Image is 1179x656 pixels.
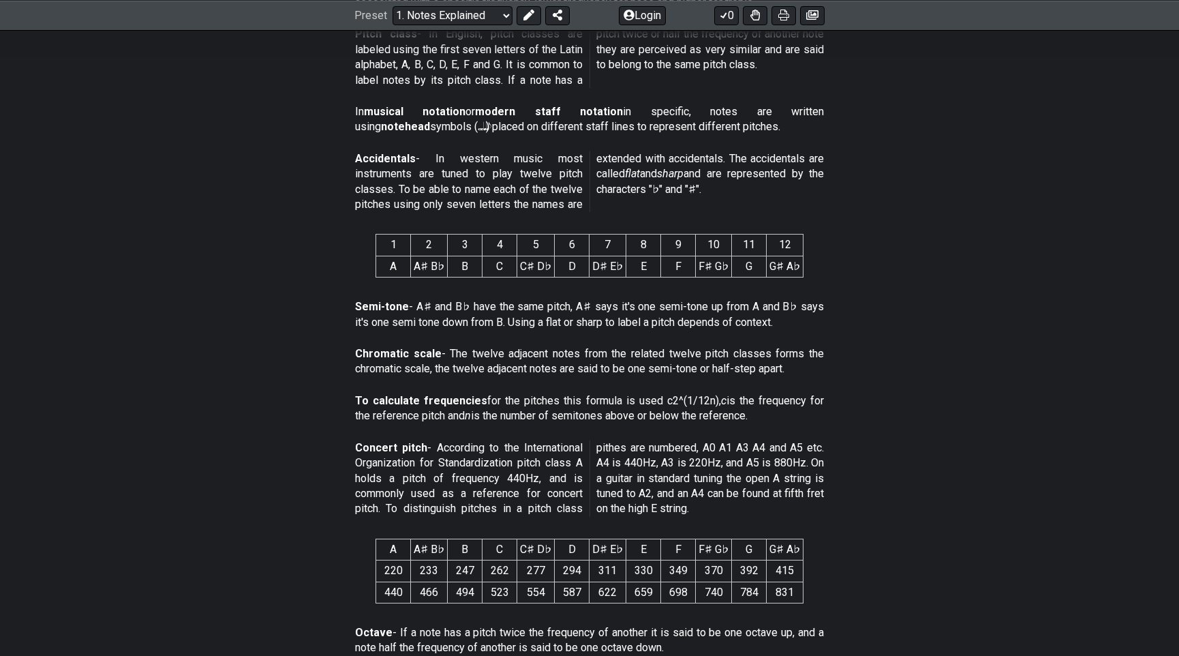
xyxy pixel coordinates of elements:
[465,409,471,422] em: n
[714,5,739,25] button: 0
[661,256,696,277] td: F
[411,539,448,560] th: A♯ B♭
[355,152,416,165] strong: Accidentals
[364,105,465,118] strong: musical notation
[448,256,483,277] td: B
[661,561,696,582] td: 349
[767,539,803,560] th: G♯ A♭
[589,539,626,560] th: D♯ E♭
[376,539,411,560] th: A
[696,539,732,560] th: F♯ G♭
[517,256,555,277] td: C♯ D♭
[696,235,732,256] th: 10
[355,347,442,360] strong: Chromatic scale
[696,561,732,582] td: 370
[517,539,555,560] th: C♯ D♭
[732,561,767,582] td: 392
[355,104,824,135] p: In or in specific, notes are written using symbols (𝅝 𝅗𝅥 𝅘𝅥 𝅘𝅥𝅮) placed on different staff lines to r...
[589,235,626,256] th: 7
[475,105,623,118] strong: modern staff notation
[732,235,767,256] th: 11
[555,256,589,277] td: D
[771,5,796,25] button: Print
[661,539,696,560] th: F
[376,256,411,277] td: A
[355,441,427,454] strong: Concert pitch
[743,5,767,25] button: Toggle Dexterity for all fretkits
[483,256,517,277] td: C
[411,582,448,603] td: 466
[355,27,417,40] strong: Pitch class
[483,582,517,603] td: 523
[376,235,411,256] th: 1
[448,539,483,560] th: B
[355,441,824,517] p: - According to the International Organization for Standardization pitch class A holds a pitch of ...
[555,561,589,582] td: 294
[800,5,825,25] button: Create image
[767,561,803,582] td: 415
[355,151,824,213] p: - In western music most instruments are tuned to play twelve pitch classes. To be able to name ea...
[767,582,803,603] td: 831
[448,582,483,603] td: 494
[555,539,589,560] th: D
[355,393,824,424] p: for the pitches this formula is used c2^(1/12n), is the frequency for the reference pitch and is ...
[355,299,824,330] p: - A♯ and B♭ have the same pitch, A♯ says it's one semi-tone up from A and B♭ says it's one semi t...
[657,167,684,180] em: sharp
[355,626,393,639] strong: Octave
[626,561,661,582] td: 330
[589,582,626,603] td: 622
[355,625,824,656] p: - If a note has a pitch twice the frequency of another it is said to be one octave up, and a note...
[625,167,640,180] em: flat
[767,235,803,256] th: 12
[354,9,387,22] span: Preset
[483,235,517,256] th: 4
[411,256,448,277] td: A♯ B♭
[626,256,661,277] td: E
[381,120,430,133] strong: notehead
[696,256,732,277] td: F♯ G♭
[448,561,483,582] td: 247
[483,539,517,560] th: C
[619,5,666,25] button: Login
[589,561,626,582] td: 311
[393,5,512,25] select: Preset
[517,5,541,25] button: Edit Preset
[376,561,411,582] td: 220
[661,582,696,603] td: 698
[355,27,824,88] p: - In English, pitch classes are labeled using the first seven letters of the Latin alphabet, A, B...
[411,235,448,256] th: 2
[517,235,555,256] th: 5
[555,235,589,256] th: 6
[626,235,661,256] th: 8
[661,235,696,256] th: 9
[517,582,555,603] td: 554
[696,582,732,603] td: 740
[448,235,483,256] th: 3
[411,561,448,582] td: 233
[555,582,589,603] td: 587
[721,394,726,407] em: c
[355,300,409,313] strong: Semi-tone
[355,394,487,407] strong: To calculate frequencies
[626,539,661,560] th: E
[732,582,767,603] td: 784
[589,256,626,277] td: D♯ E♭
[545,5,570,25] button: Share Preset
[376,582,411,603] td: 440
[517,561,555,582] td: 277
[732,256,767,277] td: G
[483,561,517,582] td: 262
[626,582,661,603] td: 659
[767,256,803,277] td: G♯ A♭
[732,539,767,560] th: G
[355,346,824,377] p: - The twelve adjacent notes from the related twelve pitch classes forms the chromatic scale, the ...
